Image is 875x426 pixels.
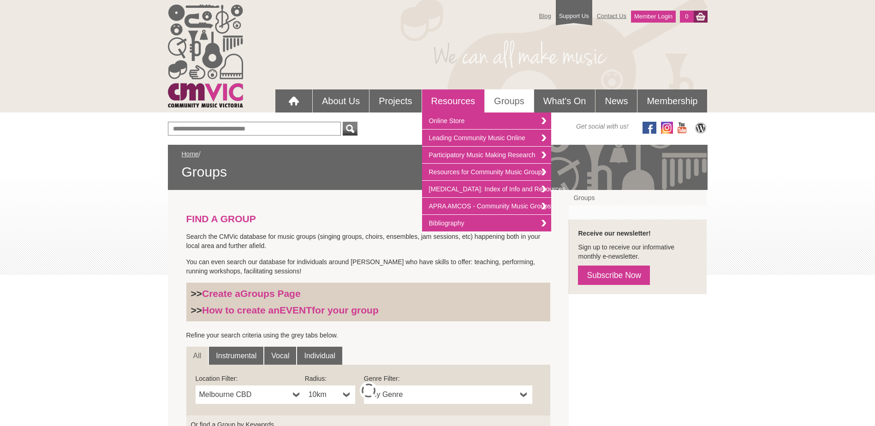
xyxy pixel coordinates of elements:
a: How to create anEVENTfor your group [202,305,379,315]
span: Melbourne CBD [199,389,289,400]
a: All [186,347,208,365]
a: Blog [535,8,556,24]
a: Vocal [264,347,296,365]
p: You can even search our database for individuals around [PERSON_NAME] who have skills to offer: t... [186,257,551,276]
a: Membership [637,89,707,112]
a: 10km [305,385,355,404]
a: Bibliography [422,215,551,231]
label: Location Filter: [196,374,305,383]
a: [MEDICAL_DATA]: Index of Info and Resources [422,181,551,198]
a: Groups [569,190,707,206]
div: / [182,149,694,181]
a: Member Login [631,11,676,23]
a: Groups [485,89,534,112]
label: Radius: [305,374,355,383]
a: About Us [313,89,369,112]
a: 0 [680,11,693,23]
a: Projects [369,89,421,112]
p: Search the CMVic database for music groups (singing groups, choirs, ensembles, jam sessions, etc)... [186,232,551,250]
a: Resources [422,89,485,112]
span: 10km [309,389,339,400]
img: cmvic_logo.png [168,5,243,107]
a: Leading Community Music Online [422,130,551,147]
a: Instrumental [209,347,263,365]
h3: >> [191,304,546,316]
strong: Groups Page [240,288,301,299]
img: icon-instagram.png [661,122,673,134]
label: Genre Filter: [364,374,532,383]
a: Contact Us [592,8,631,24]
a: Individual [297,347,342,365]
a: News [595,89,637,112]
a: Resources for Community Music Groups [422,164,551,181]
span: Any Genre [368,389,517,400]
a: Home [182,150,199,158]
a: Online Store [422,112,551,130]
a: APRA AMCOS - Community Music Groups [422,198,551,215]
a: Create aGroups Page [202,288,301,299]
h3: >> [191,288,546,300]
a: Any Genre [364,385,532,404]
span: Groups [182,163,694,181]
p: Sign up to receive our informative monthly e-newsletter. [578,243,697,261]
p: Refine your search criteria using the grey tabs below. [186,331,551,340]
a: Melbourne CBD [196,385,305,404]
span: Get social with us! [576,122,629,131]
img: CMVic Blog [694,122,708,134]
strong: FIND A GROUP [186,213,256,224]
a: What's On [534,89,595,112]
strong: Receive our newsletter! [578,230,650,237]
strong: EVENT [280,305,312,315]
a: Subscribe Now [578,266,650,285]
a: Participatory Music Making Research [422,147,551,164]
